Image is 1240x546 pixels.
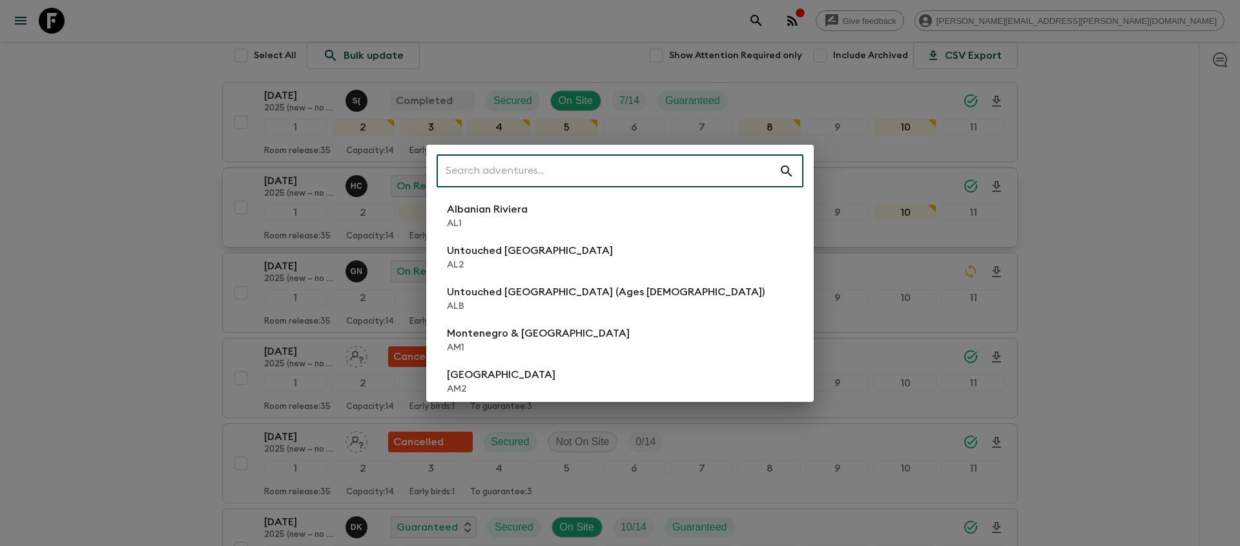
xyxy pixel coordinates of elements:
[447,383,555,395] p: AM2
[437,153,779,189] input: Search adventures...
[447,284,765,300] p: Untouched [GEOGRAPHIC_DATA] (Ages [DEMOGRAPHIC_DATA])
[447,341,630,354] p: AM1
[447,367,555,383] p: [GEOGRAPHIC_DATA]
[447,243,613,258] p: Untouched [GEOGRAPHIC_DATA]
[447,326,630,341] p: Montenegro & [GEOGRAPHIC_DATA]
[447,217,528,230] p: AL1
[447,300,765,313] p: ALB
[447,258,613,271] p: AL2
[447,202,528,217] p: Albanian Riviera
